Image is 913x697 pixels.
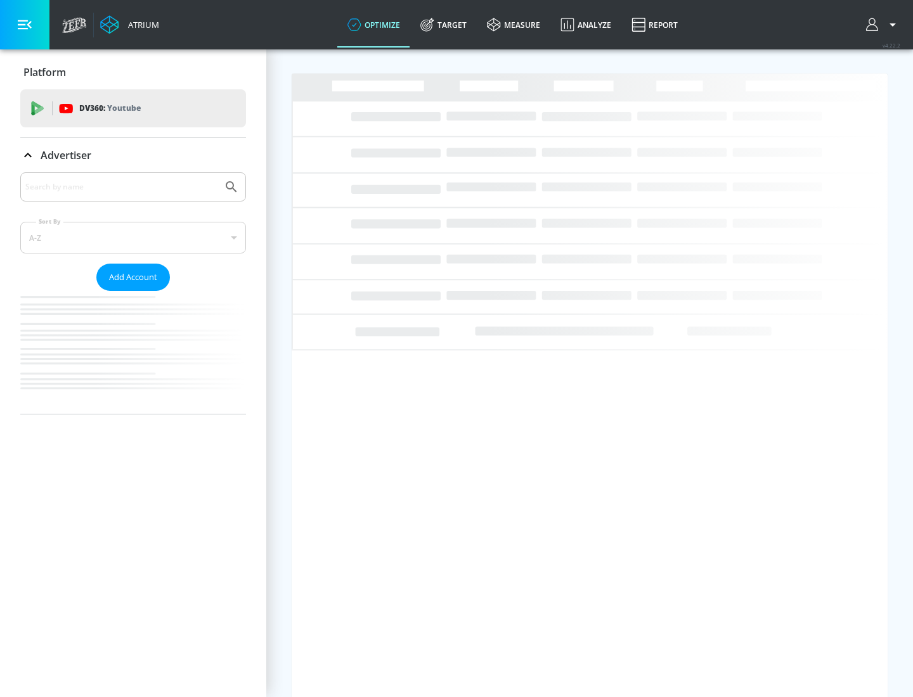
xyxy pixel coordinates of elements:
[337,2,410,48] a: optimize
[100,15,159,34] a: Atrium
[109,270,157,285] span: Add Account
[36,217,63,226] label: Sort By
[96,264,170,291] button: Add Account
[107,101,141,115] p: Youtube
[20,291,246,414] nav: list of Advertiser
[123,19,159,30] div: Atrium
[410,2,477,48] a: Target
[477,2,550,48] a: measure
[20,89,246,127] div: DV360: Youtube
[20,54,246,90] div: Platform
[79,101,141,115] p: DV360:
[25,179,217,195] input: Search by name
[20,222,246,253] div: A-Z
[621,2,688,48] a: Report
[20,172,246,414] div: Advertiser
[550,2,621,48] a: Analyze
[23,65,66,79] p: Platform
[20,137,246,173] div: Advertiser
[41,148,91,162] p: Advertiser
[883,42,900,49] span: v 4.22.2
